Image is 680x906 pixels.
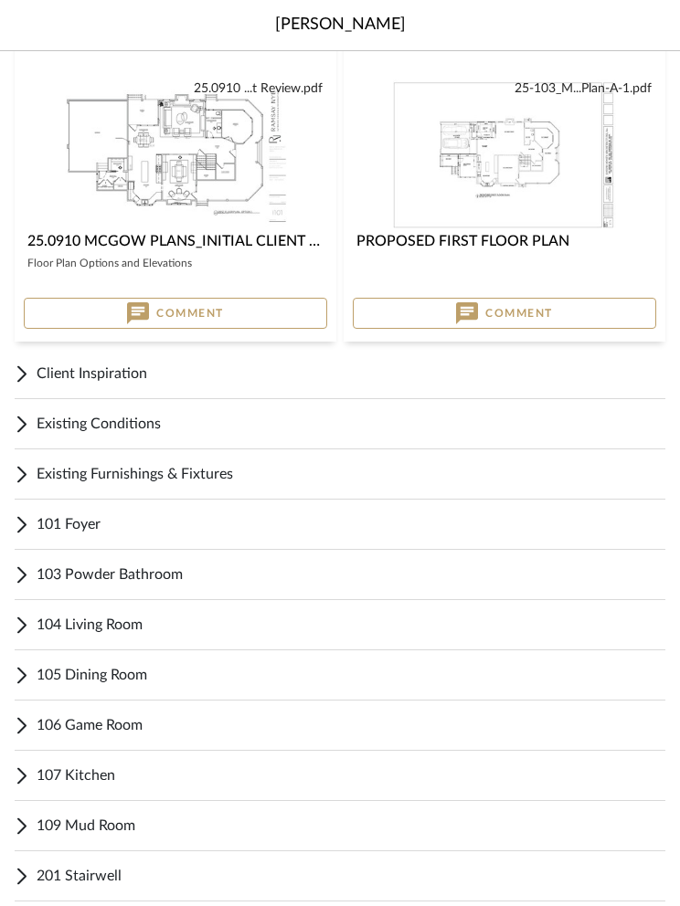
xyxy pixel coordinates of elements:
[356,234,569,248] span: Proposed First Floor Plan
[515,79,652,99] button: 25-103_M...Plan-A-1.pdf
[37,413,665,435] span: Existing Conditions
[37,513,665,535] span: 101 Foyer
[275,13,406,37] span: [PERSON_NAME]
[37,764,665,786] span: 107 Kitchen
[37,714,665,736] span: 106 Game Room
[27,252,324,274] div: Floor Plan Options and Elevations
[37,664,665,686] span: 105 Dining Room
[37,564,665,585] span: 103 Powder Bathroom
[393,79,617,228] img: Proposed First Floor Plan
[60,79,291,228] img: 25.0910 McGow Plans_Initial Client Review
[37,614,665,636] span: 104 Living Room
[15,29,665,349] div: Technical Drawings
[194,79,323,99] button: 25.0910 ...t Review.pdf
[24,298,327,329] button: Comment
[37,363,665,385] span: Client Inspiration
[37,463,665,485] span: Existing Furnishings & Fixtures
[156,306,224,321] span: Comment
[37,815,665,837] span: 109 Mud Room
[485,306,553,321] span: Comment
[27,234,365,248] span: 25.0910 McGow Plans_Initial Client Review
[353,298,656,329] button: Comment
[37,865,665,887] span: 201 Stairwell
